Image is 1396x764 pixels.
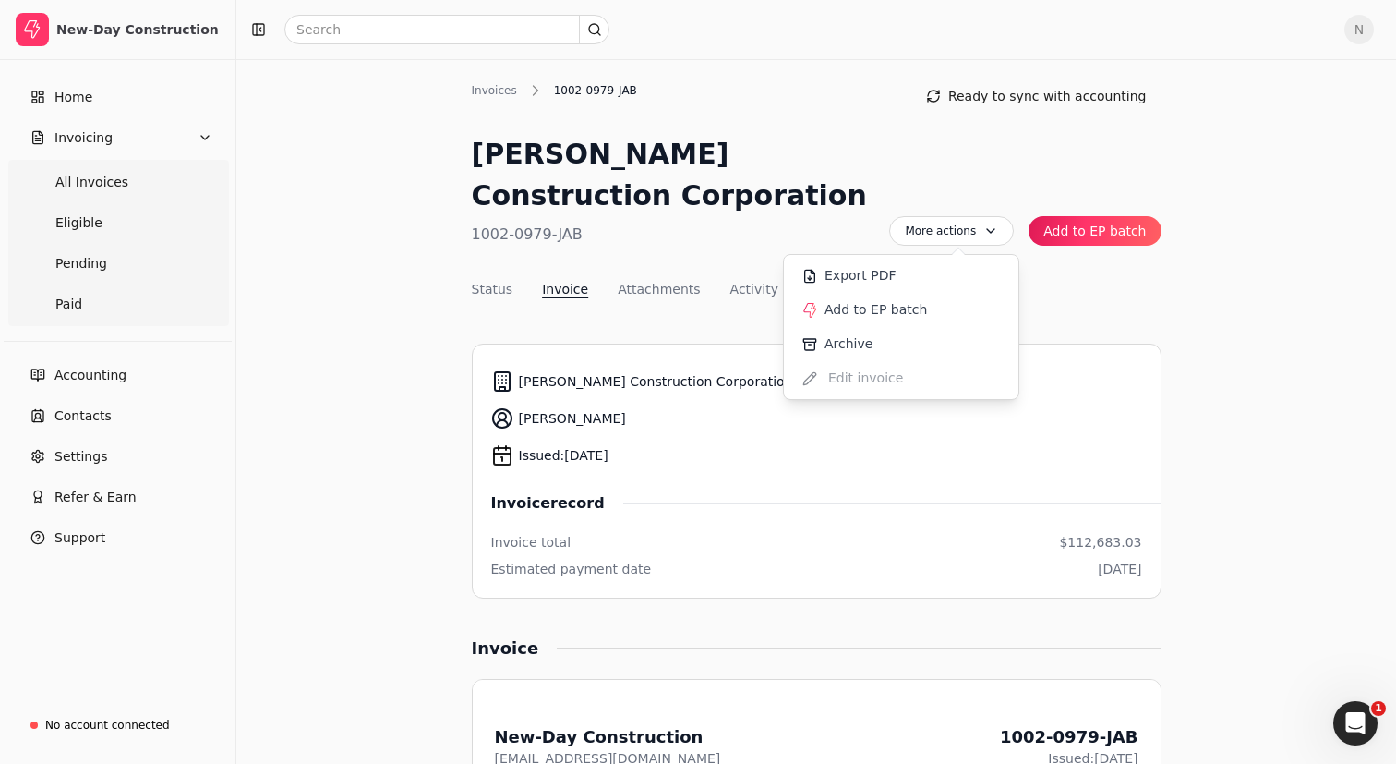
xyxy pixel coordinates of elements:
span: Refer & Earn [54,488,137,507]
a: Pending [11,245,224,282]
span: Edit invoice [828,369,903,388]
span: Accounting [54,366,126,385]
span: Invoice record [491,492,623,515]
button: Invoice [542,280,588,299]
div: $112,683.03 [1059,533,1141,552]
div: 1002-0979-JAB [1000,724,1137,749]
div: Invoice total [491,533,572,552]
a: All Invoices [11,164,224,200]
button: Refer & Earn [7,479,228,515]
span: [PERSON_NAME] Construction Corporation [519,372,793,392]
a: Contacts [7,397,228,434]
span: [PERSON_NAME] [519,409,626,429]
span: Home [54,88,92,107]
span: Support [54,528,105,548]
span: 1 [1371,701,1386,716]
div: 1002-0979-JAB [545,82,646,99]
span: Eligible [55,213,102,233]
button: Invoicing [7,119,228,156]
input: Search [284,15,609,44]
div: [DATE] [1098,560,1141,579]
button: More actions [889,216,1014,246]
button: Activity [730,280,778,299]
a: Eligible [11,204,224,241]
div: Invoices [472,82,526,99]
button: Status [472,280,513,299]
a: Home [7,79,228,115]
button: Ready to sync with accounting [911,81,1161,111]
span: Paid [55,295,82,314]
nav: Breadcrumb [472,81,646,100]
span: Pending [55,254,107,273]
div: No account connected [45,717,170,734]
button: Add to EP batch [1029,216,1161,246]
div: Invoice [472,636,558,661]
span: Settings [54,447,107,467]
span: Archive [824,334,872,354]
button: Attachments [618,280,700,299]
div: 1002-0979-JAB [472,224,890,246]
a: Settings [7,438,228,475]
div: Estimated payment date [491,560,652,579]
div: [PERSON_NAME] Construction Corporation [472,133,890,216]
span: Export PDF [824,266,897,285]
a: Paid [11,285,224,322]
div: New-Day Construction [495,724,721,749]
span: Contacts [54,406,112,426]
button: N [1344,15,1374,44]
span: Add to EP batch [824,300,927,320]
span: Issued: [DATE] [519,446,608,466]
a: Accounting [7,357,228,394]
div: New-Day Construction [56,20,220,39]
span: All Invoices [55,173,128,192]
button: Support [7,519,228,556]
a: No account connected [7,709,228,742]
iframe: Intercom live chat [1333,701,1378,746]
span: Invoicing [54,128,113,148]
